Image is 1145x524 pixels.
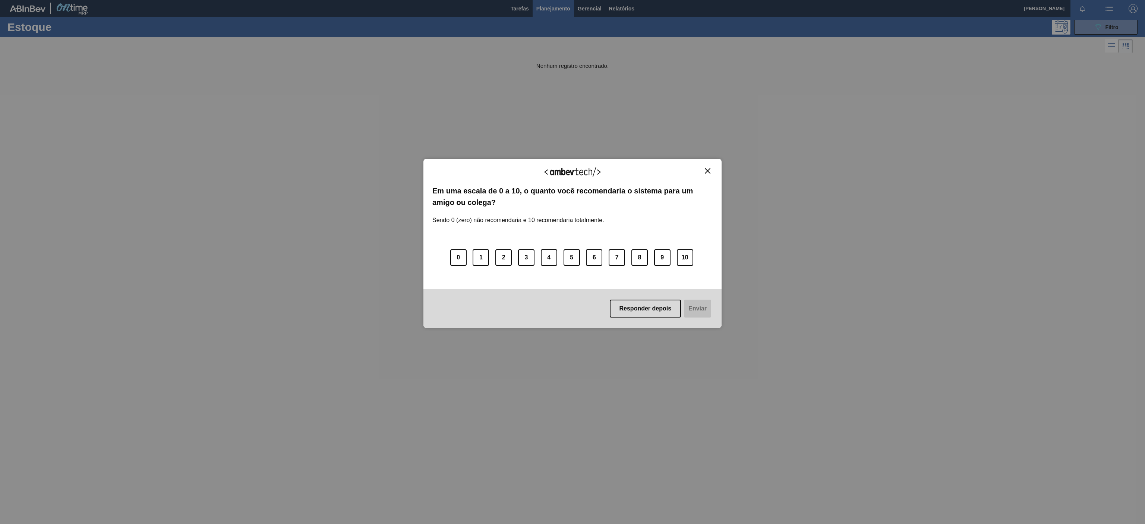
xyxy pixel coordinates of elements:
[564,249,580,266] button: 5
[450,249,467,266] button: 0
[677,249,693,266] button: 10
[609,249,625,266] button: 7
[545,167,600,177] img: Logo Ambevtech
[586,249,602,266] button: 6
[495,249,512,266] button: 2
[610,300,681,318] button: Responder depois
[432,208,604,224] label: Sendo 0 (zero) não recomendaria e 10 recomendaria totalmente.
[473,249,489,266] button: 1
[705,168,710,174] img: Close
[518,249,534,266] button: 3
[703,168,713,174] button: Close
[631,249,648,266] button: 8
[432,185,713,208] label: Em uma escala de 0 a 10, o quanto você recomendaria o sistema para um amigo ou colega?
[654,249,671,266] button: 9
[541,249,557,266] button: 4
